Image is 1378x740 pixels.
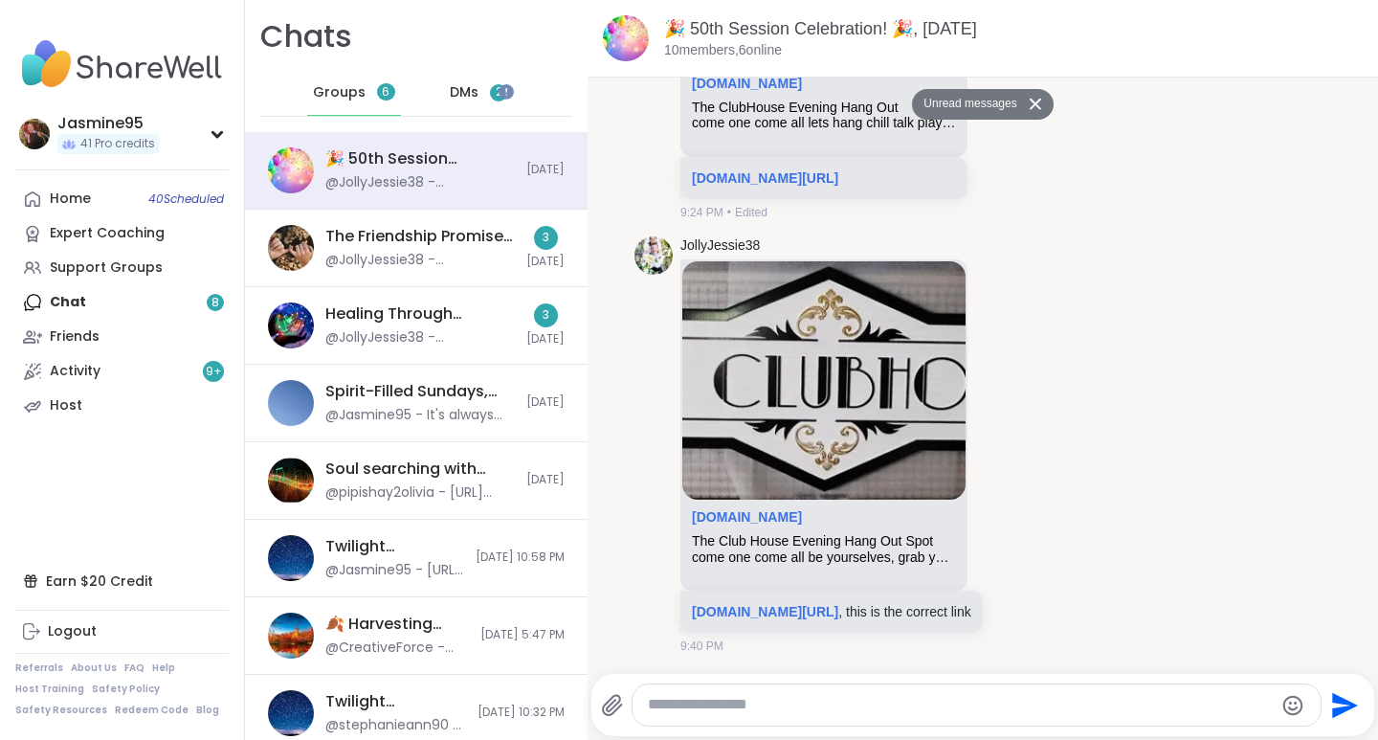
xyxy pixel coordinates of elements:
[692,76,802,91] a: Attachment
[196,704,219,717] a: Blog
[325,459,515,480] div: Soul searching with music -Special topic edition! , [DATE]
[692,604,838,619] a: [DOMAIN_NAME][URL]
[268,458,314,504] img: Soul searching with music -Special topic edition! , Oct 13
[526,331,565,348] span: [DATE]
[50,327,100,347] div: Friends
[526,394,565,411] span: [DATE]
[50,396,82,415] div: Host
[19,119,50,149] img: Jasmine95
[268,535,314,581] img: Twilight Tranquility: Guided Meditations , Oct 11
[648,695,1273,715] textarea: Type your message
[450,83,478,102] span: DMs
[680,204,723,221] span: 9:24 PM
[268,380,314,426] img: Spirit-Filled Sundays, Oct 12
[526,254,565,270] span: [DATE]
[480,627,565,643] span: [DATE] 5:47 PM
[15,564,229,598] div: Earn $20 Credit
[15,182,229,216] a: Home40Scheduled
[92,683,160,696] a: Safety Policy
[499,84,514,100] iframe: Spotlight
[664,41,782,60] p: 10 members, 6 online
[15,662,63,675] a: Referrals
[15,31,229,98] img: ShareWell Nav Logo
[325,561,464,580] div: @Jasmine95 - [URL][DOMAIN_NAME]
[1322,684,1365,727] button: Send
[325,251,515,270] div: @JollyJessie38 - [DOMAIN_NAME][URL] , this is the correct link
[325,716,466,735] div: @stephanieann90 - Gentle ocean waves
[206,364,222,380] span: 9 +
[325,173,515,192] div: @JollyJessie38 - [DOMAIN_NAME][URL] , this is the correct link
[682,261,966,500] img: The Club House Evening Hang Out Spot
[634,236,673,275] img: https://sharewell-space-live.sfo3.digitaloceanspaces.com/user-generated/3602621c-eaa5-4082-863a-9...
[268,225,314,271] img: The Friendship Promise, Oct 11
[382,84,389,101] span: 6
[15,320,229,354] a: Friends
[1281,694,1304,717] button: Emoji picker
[313,83,366,102] span: Groups
[115,704,189,717] a: Redeem Code
[50,258,163,278] div: Support Groups
[80,136,155,152] span: 41 Pro credits
[15,216,229,251] a: Expert Coaching
[692,602,971,621] p: , this is the correct link
[260,15,352,58] h1: Chats
[912,89,1022,120] button: Unread messages
[735,204,767,221] span: Edited
[325,226,515,247] div: The Friendship Promise, [DATE]
[664,19,977,38] a: 🎉 50th Session Celebration! 🎉, [DATE]
[15,354,229,389] a: Activity9+
[534,226,558,250] div: 3
[325,328,515,348] div: @JollyJessie38 - [DOMAIN_NAME][URL] , this is the correct link
[325,536,464,557] div: Twilight Tranquility: Guided Meditations , [DATE]
[692,115,956,131] div: come one come all lets hang chill talk play games and enjoy the night together this is a chill zo...
[692,100,956,116] div: The ClubHouse Evening Hang Out
[124,662,144,675] a: FAQ
[15,615,229,649] a: Logout
[692,533,956,549] div: The Club House Evening Hang Out Spot
[476,549,565,566] span: [DATE] 10:58 PM
[526,472,565,488] span: [DATE]
[603,15,649,61] img: 🎉 50th Session Celebration! 🎉, Oct 11
[325,381,515,402] div: Spirit-Filled Sundays, [DATE]
[325,148,515,169] div: 🎉 50th Session Celebration! 🎉, [DATE]
[325,691,466,712] div: Twilight Tranquility: Guided Meditations , [DATE]
[325,303,515,325] div: Healing Through Connection, [DATE]
[478,705,565,721] span: [DATE] 10:32 PM
[325,614,469,635] div: 🍂 Harvesting Gratitude and Self-Compassion 🍂, [DATE]
[152,662,175,675] a: Help
[496,84,502,101] span: 2
[50,224,165,243] div: Expert Coaching
[680,638,723,655] span: 9:40 PM
[268,303,314,348] img: Healing Through Connection, Oct 11
[15,683,84,696] a: Host Training
[57,113,159,134] div: Jasmine95
[268,690,314,736] img: Twilight Tranquility: Guided Meditations , Oct 09
[148,191,224,207] span: 40 Scheduled
[325,406,515,425] div: @Jasmine95 - It's always my pleasure!
[15,704,107,717] a: Safety Resources
[692,549,956,566] div: come one come all be yourselves, grab your favorite beverage of choice, a snack, pull up a chair ...
[71,662,117,675] a: About Us
[15,251,229,285] a: Support Groups
[534,303,558,327] div: 3
[526,162,565,178] span: [DATE]
[268,613,314,659] img: 🍂 Harvesting Gratitude and Self-Compassion 🍂, Oct 10
[15,389,229,423] a: Host
[50,190,91,209] div: Home
[50,362,100,381] div: Activity
[268,147,314,193] img: 🎉 50th Session Celebration! 🎉, Oct 11
[325,639,469,658] div: @CreativeForce - Through my speech, thoughts, movements in expression, actions, and deeds by spen...
[680,236,760,256] a: JollyJessie38
[325,483,515,503] div: @pipishay2olivia - [URL][DOMAIN_NAME]
[48,622,97,641] div: Logout
[727,204,731,221] span: •
[692,509,802,525] a: Attachment
[692,170,838,186] a: [DOMAIN_NAME][URL]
